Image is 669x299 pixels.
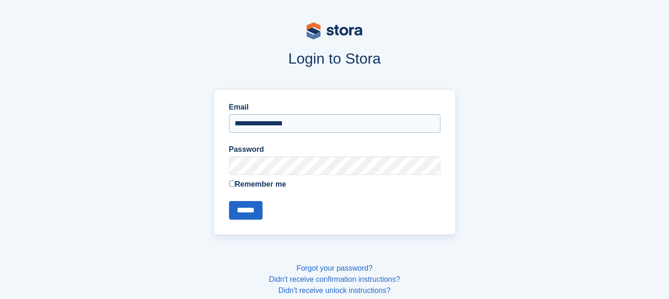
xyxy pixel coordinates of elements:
[278,286,390,294] a: Didn't receive unlock instructions?
[307,22,362,39] img: stora-logo-53a41332b3708ae10de48c4981b4e9114cc0af31d8433b30ea865607fb682f29.svg
[269,275,400,283] a: Didn't receive confirmation instructions?
[229,144,440,155] label: Password
[229,179,440,190] label: Remember me
[36,50,633,67] h1: Login to Stora
[229,181,235,187] input: Remember me
[229,102,440,113] label: Email
[296,264,373,272] a: Forgot your password?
